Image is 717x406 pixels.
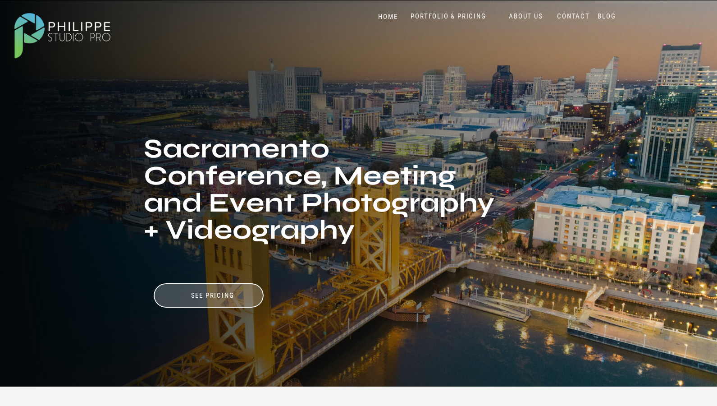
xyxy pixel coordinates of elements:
a: HOME [369,13,407,21]
a: PORTFOLIO & PRICING [407,12,490,21]
a: BLOG [596,12,618,21]
a: CONTACT [555,12,592,21]
h1: Sacramento Conference, Meeting and Event Photography + Videography [144,135,497,272]
a: See pricing [168,291,258,300]
a: ABOUT US [507,12,545,21]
